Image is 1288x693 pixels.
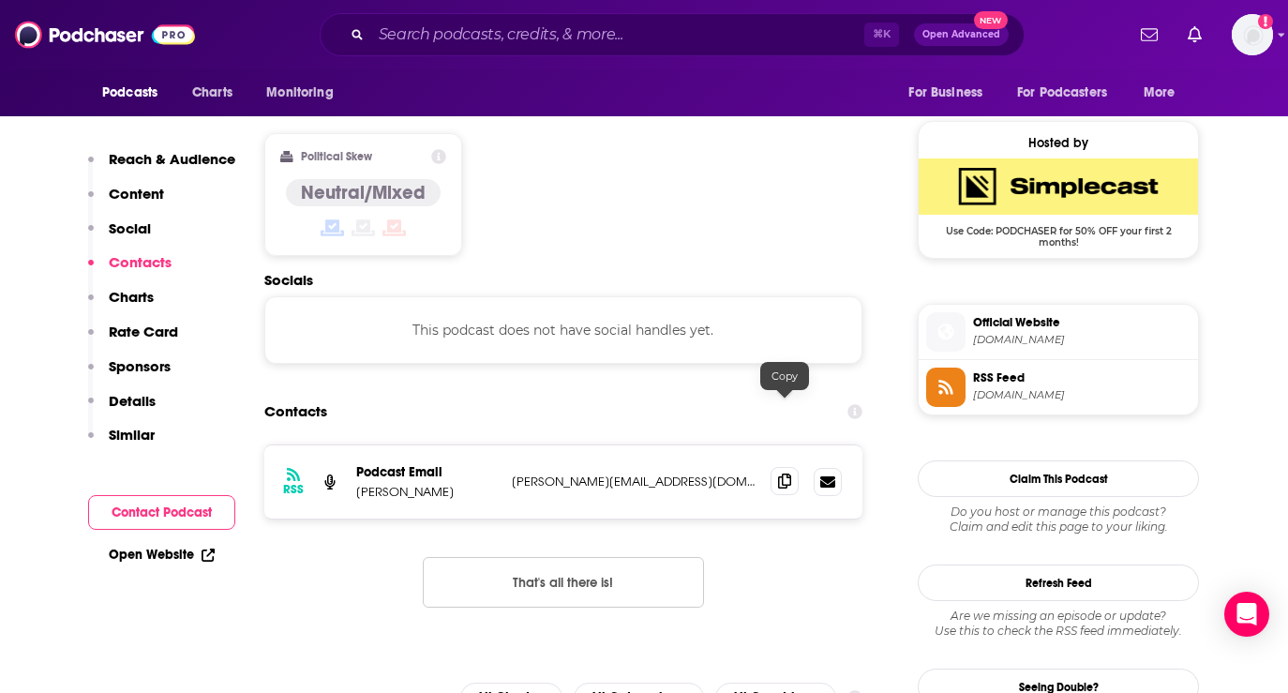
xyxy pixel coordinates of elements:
[109,323,178,340] p: Rate Card
[109,357,171,375] p: Sponsors
[1180,19,1209,51] a: Show notifications dropdown
[919,158,1198,215] img: SimpleCast Deal: Use Code: PODCHASER for 50% OFF your first 2 months!
[895,75,1006,111] button: open menu
[266,80,333,106] span: Monitoring
[109,219,151,237] p: Social
[88,253,172,288] button: Contacts
[919,158,1198,247] a: SimpleCast Deal: Use Code: PODCHASER for 50% OFF your first 2 months!
[264,271,862,289] h2: Socials
[88,185,164,219] button: Content
[926,368,1191,407] a: RSS Feed[DOMAIN_NAME]
[109,426,155,444] p: Similar
[88,150,235,185] button: Reach & Audience
[301,181,426,204] h4: Neutral/Mixed
[918,460,1199,497] button: Claim This Podcast
[88,357,171,392] button: Sponsors
[356,484,497,500] p: [PERSON_NAME]
[102,80,157,106] span: Podcasts
[109,253,172,271] p: Contacts
[109,392,156,410] p: Details
[88,323,178,357] button: Rate Card
[180,75,244,111] a: Charts
[974,11,1008,29] span: New
[914,23,1009,46] button: Open AdvancedNew
[356,464,497,480] p: Podcast Email
[423,557,704,608] button: Nothing here.
[918,505,1199,535] div: Claim and edit this page to your liking.
[88,288,154,323] button: Charts
[919,135,1198,151] div: Hosted by
[371,20,864,50] input: Search podcasts, credits, & more...
[109,547,215,563] a: Open Website
[1232,14,1273,55] img: User Profile
[88,426,155,460] button: Similar
[918,505,1199,520] span: Do you host or manage this podcast?
[15,17,195,53] img: Podchaser - Follow, Share and Rate Podcasts
[89,75,182,111] button: open menu
[908,80,982,106] span: For Business
[1133,19,1165,51] a: Show notifications dropdown
[109,185,164,203] p: Content
[1131,75,1199,111] button: open menu
[760,362,809,390] div: Copy
[973,369,1191,386] span: RSS Feed
[88,392,156,427] button: Details
[253,75,357,111] button: open menu
[264,394,327,429] h2: Contacts
[919,215,1198,249] span: Use Code: PODCHASER for 50% OFF your first 2 months!
[1017,80,1107,106] span: For Podcasters
[864,23,899,47] span: ⌘ K
[88,219,151,254] button: Social
[1258,14,1273,29] svg: Add a profile image
[1232,14,1273,55] button: Show profile menu
[1224,592,1269,637] div: Open Intercom Messenger
[192,80,232,106] span: Charts
[973,333,1191,347] span: thefutureoffashionbusiness.com
[512,474,756,490] p: [PERSON_NAME][EMAIL_ADDRESS][DOMAIN_NAME]
[926,312,1191,352] a: Official Website[DOMAIN_NAME]
[918,565,1199,601] button: Refresh Feed
[918,609,1199,639] div: Are we missing an episode or update? Use this to check the RSS feed immediately.
[973,314,1191,331] span: Official Website
[1232,14,1273,55] span: Logged in as AutumnKatie
[320,13,1025,56] div: Search podcasts, credits, & more...
[1005,75,1134,111] button: open menu
[973,388,1191,402] span: feeds.simplecast.com
[109,150,235,168] p: Reach & Audience
[88,495,235,530] button: Contact Podcast
[264,296,862,364] div: This podcast does not have social handles yet.
[922,30,1000,39] span: Open Advanced
[1144,80,1176,106] span: More
[109,288,154,306] p: Charts
[301,150,372,163] h2: Political Skew
[283,482,304,497] h3: RSS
